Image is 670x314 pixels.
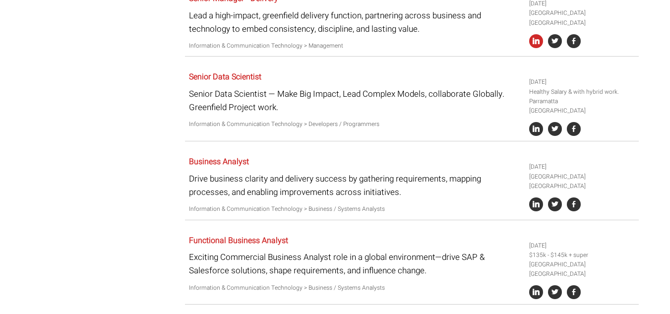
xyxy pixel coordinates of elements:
p: Senior Data Scientist — Make Big Impact, Lead Complex Models, collaborate Globally. Greenfield Pr... [189,87,522,114]
a: Business Analyst [189,156,249,168]
a: Senior Data Scientist [189,71,261,83]
li: [GEOGRAPHIC_DATA] [GEOGRAPHIC_DATA] [529,260,635,279]
li: [DATE] [529,162,635,172]
p: Information & Communication Technology > Business / Systems Analysts [189,204,522,214]
li: Healthy Salary & with hybrid work. [529,87,635,97]
p: Information & Communication Technology > Management [189,41,522,51]
a: Functional Business Analyst [189,235,288,247]
li: [DATE] [529,77,635,87]
li: [GEOGRAPHIC_DATA] [GEOGRAPHIC_DATA] [529,8,635,27]
p: Exciting Commercial Business Analyst role in a global environment—drive SAP & Salesforce solution... [189,251,522,277]
p: Drive business clarity and delivery success by gathering requirements, mapping processes, and ena... [189,172,522,199]
p: Lead a high-impact, greenfield delivery function, partnering across business and technology to em... [189,9,522,36]
li: [DATE] [529,241,635,251]
li: [GEOGRAPHIC_DATA] [GEOGRAPHIC_DATA] [529,172,635,191]
p: Information & Communication Technology > Developers / Programmers [189,120,522,129]
li: Parramatta [GEOGRAPHIC_DATA] [529,97,635,116]
p: Information & Communication Technology > Business / Systems Analysts [189,283,522,293]
li: $135k - $145k + super [529,251,635,260]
